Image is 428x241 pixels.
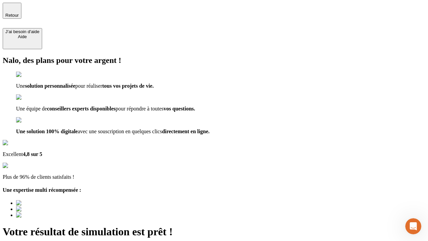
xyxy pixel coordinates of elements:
[3,163,36,169] img: reviews stars
[162,129,209,134] span: directement en ligne.
[164,106,195,111] span: vos questions.
[3,187,425,193] h4: Une expertise multi récompensée :
[16,94,45,100] img: checkmark
[3,226,425,238] h1: Votre résultat de simulation est prêt !
[16,83,25,89] span: Une
[16,200,78,206] img: Best savings advice award
[3,3,21,19] button: Retour
[16,212,78,218] img: Best savings advice award
[116,106,164,111] span: pour répondre à toutes
[78,129,162,134] span: avec une souscription en quelques clics
[75,83,102,89] span: pour réaliser
[5,29,39,34] div: J’ai besoin d'aide
[5,34,39,39] div: Aide
[102,83,154,89] span: tous vos projets de vie.
[405,218,421,234] iframe: Intercom live chat
[47,106,115,111] span: conseillers experts disponibles
[25,83,76,89] span: solution personnalisée
[5,13,19,18] span: Retour
[23,151,42,157] span: 4,8 sur 5
[16,106,47,111] span: Une équipe de
[3,151,23,157] span: Excellent
[16,129,78,134] span: Une solution 100% digitale
[16,206,78,212] img: Best savings advice award
[3,174,425,180] p: Plus de 96% de clients satisfaits !
[3,28,42,49] button: J’ai besoin d'aideAide
[3,140,41,146] img: Google Review
[3,56,425,65] h2: Nalo, des plans pour votre argent !
[16,117,45,123] img: checkmark
[16,72,45,78] img: checkmark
